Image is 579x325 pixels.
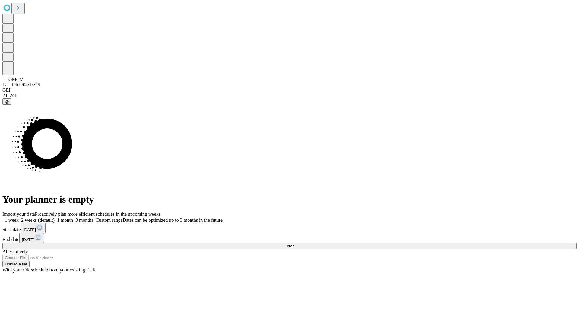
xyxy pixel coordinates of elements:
[2,88,577,93] div: GEI
[2,267,96,272] span: With your OR schedule from your existing EHR
[57,218,73,223] span: 1 month
[284,244,294,248] span: Fetch
[21,223,46,233] button: [DATE]
[96,218,122,223] span: Custom range
[75,218,93,223] span: 3 months
[35,212,162,217] span: Proactively plan more efficient schedules in the upcoming weeks.
[22,237,34,242] span: [DATE]
[2,98,11,105] button: @
[2,93,577,98] div: 2.0.241
[2,223,577,233] div: Start date
[2,249,28,254] span: Alternatively
[19,233,44,243] button: [DATE]
[2,82,40,87] span: Last fetch: 04:14:25
[23,227,36,232] span: [DATE]
[21,218,55,223] span: 2 weeks (default)
[5,99,9,104] span: @
[5,218,19,223] span: 1 week
[8,77,24,82] span: GMCM
[2,243,577,249] button: Fetch
[123,218,224,223] span: Dates can be optimized up to 3 months in the future.
[2,261,30,267] button: Upload a file
[2,212,35,217] span: Import your data
[2,233,577,243] div: End date
[2,194,577,205] h1: Your planner is empty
